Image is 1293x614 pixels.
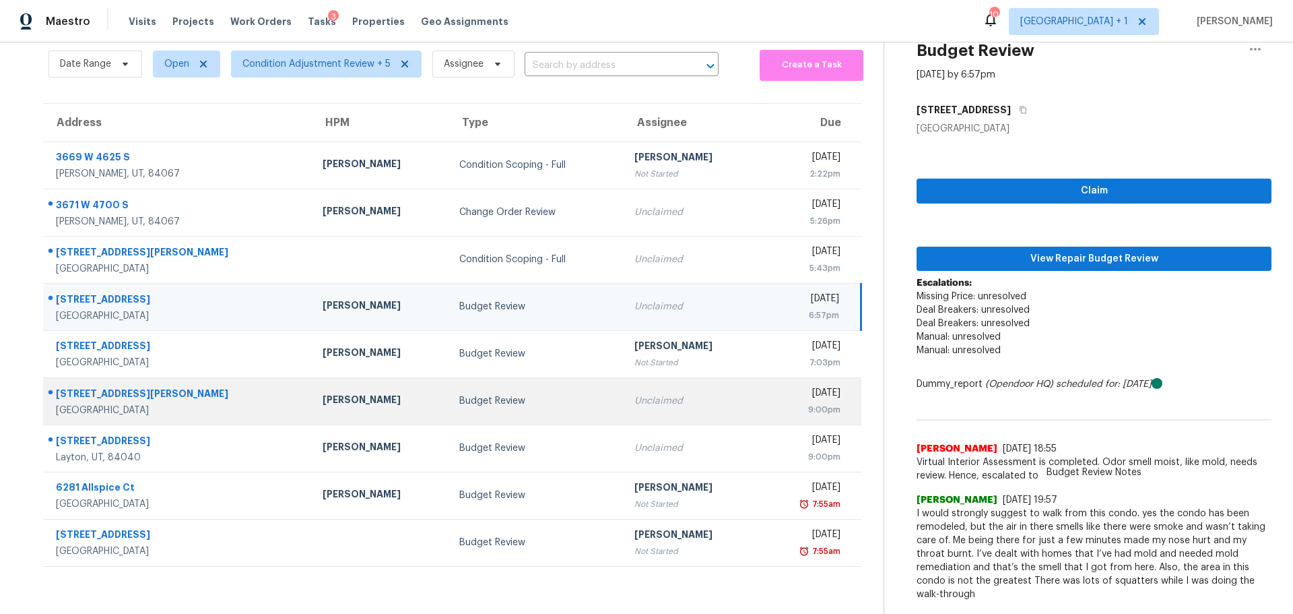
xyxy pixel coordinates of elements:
[771,262,840,275] div: 5:43pm
[56,339,301,356] div: [STREET_ADDRESS]
[917,68,995,82] div: [DATE] by 6:57pm
[312,104,449,142] th: HPM
[56,309,301,323] div: [GEOGRAPHIC_DATA]
[242,57,391,71] span: Condition Adjustment Review + 5
[308,17,336,26] span: Tasks
[917,278,972,288] b: Escalations:
[799,497,809,511] img: Overdue Alarm Icon
[917,305,1030,315] span: Deal Breakers: unresolved
[444,57,484,71] span: Assignee
[634,253,750,266] div: Unclaimed
[917,179,1271,204] button: Claim
[927,183,1261,199] span: Claim
[634,356,750,369] div: Not Started
[459,300,613,313] div: Budget Review
[459,158,613,172] div: Condition Scoping - Full
[917,493,997,507] span: [PERSON_NAME]
[917,442,997,456] span: [PERSON_NAME]
[917,332,1001,342] span: Manual: unresolved
[164,57,189,71] span: Open
[917,247,1271,272] button: View Repair Budget Review
[634,481,750,497] div: [PERSON_NAME]
[771,450,840,464] div: 9:00pm
[56,497,301,511] div: [GEOGRAPHIC_DATA]
[917,122,1271,135] div: [GEOGRAPHIC_DATA]
[352,15,405,28] span: Properties
[917,377,1271,391] div: Dummy_report
[1056,379,1152,389] i: scheduled for: [DATE]
[56,150,301,167] div: 3669 W 4625 S
[56,404,301,417] div: [GEOGRAPHIC_DATA]
[43,104,312,142] th: Address
[799,545,809,558] img: Overdue Alarm Icon
[129,15,156,28] span: Visits
[56,481,301,497] div: 6281 Allspice Ct
[323,346,438,363] div: [PERSON_NAME]
[459,441,613,455] div: Budget Review
[56,528,301,545] div: [STREET_ADDRESS]
[56,545,301,558] div: [GEOGRAPHIC_DATA]
[771,167,840,181] div: 2:22pm
[771,386,840,403] div: [DATE]
[1020,15,1128,28] span: [GEOGRAPHIC_DATA] + 1
[56,215,301,228] div: [PERSON_NAME], UT, 84067
[634,206,750,219] div: Unclaimed
[771,245,840,262] div: [DATE]
[56,262,301,276] div: [GEOGRAPHIC_DATA]
[1011,98,1029,122] button: Copy Address
[917,507,1271,601] span: I would strongly suggest to walk from this condo. yes the condo has been remodeled, but the air i...
[230,15,292,28] span: Work Orders
[421,15,508,28] span: Geo Assignments
[634,394,750,408] div: Unclaimed
[766,57,857,73] span: Create a Task
[56,451,301,464] div: Layton, UT, 84040
[56,387,301,404] div: [STREET_ADDRESS][PERSON_NAME]
[1003,495,1057,505] span: [DATE] 19:57
[771,528,840,545] div: [DATE]
[917,346,1001,355] span: Manual: unresolved
[56,293,301,309] div: [STREET_ADDRESS]
[634,497,750,511] div: Not Started
[809,545,840,558] div: 7:55am
[459,347,613,361] div: Budget Review
[60,57,111,71] span: Date Range
[771,309,839,322] div: 6:57pm
[771,403,840,417] div: 9:00pm
[459,253,613,266] div: Condition Scoping - Full
[1191,15,1273,28] span: [PERSON_NAME]
[634,545,750,558] div: Not Started
[634,339,750,356] div: [PERSON_NAME]
[1003,444,1057,454] span: [DATE] 18:55
[323,393,438,410] div: [PERSON_NAME]
[56,245,301,262] div: [STREET_ADDRESS][PERSON_NAME]
[760,50,863,81] button: Create a Task
[56,356,301,369] div: [GEOGRAPHIC_DATA]
[771,481,840,497] div: [DATE]
[56,198,301,215] div: 3671 W 4700 S
[985,379,1053,389] i: (Opendoor HQ)
[634,441,750,455] div: Unclaimed
[917,456,1271,483] span: Virtual Interior Assessment is completed. Odor smell moist, like mold, needs review. Hence, escal...
[323,440,438,457] div: [PERSON_NAME]
[323,299,438,315] div: [PERSON_NAME]
[323,157,438,174] div: [PERSON_NAME]
[624,104,760,142] th: Assignee
[917,44,1034,57] h2: Budget Review
[701,57,720,75] button: Open
[771,214,840,228] div: 5:26pm
[809,497,840,511] div: 7:55am
[449,104,624,142] th: Type
[771,356,840,369] div: 7:03pm
[771,433,840,450] div: [DATE]
[917,292,1026,301] span: Missing Price: unresolved
[459,206,613,219] div: Change Order Review
[771,292,839,309] div: [DATE]
[917,319,1030,328] span: Deal Breakers: unresolved
[634,167,750,181] div: Not Started
[459,489,613,502] div: Budget Review
[634,300,750,313] div: Unclaimed
[771,150,840,167] div: [DATE]
[46,15,90,28] span: Maestro
[459,536,613,549] div: Budget Review
[989,8,999,22] div: 10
